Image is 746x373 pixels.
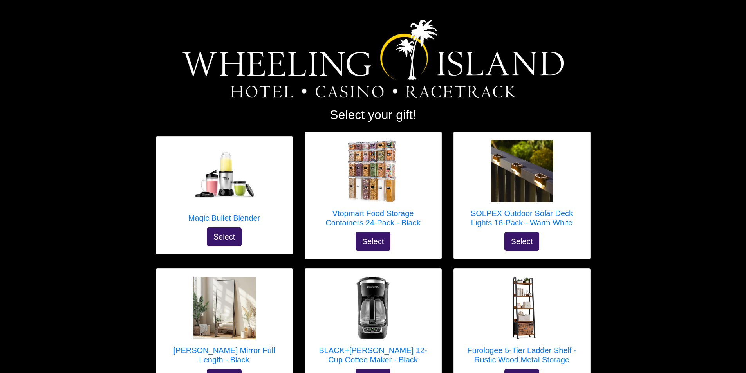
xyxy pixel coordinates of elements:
[491,277,553,339] img: Furologee 5-Tier Ladder Shelf - Rustic Wood Metal Storage
[313,209,434,227] h5: Vtopmart Food Storage Containers 24-Pack - Black
[156,107,591,122] h2: Select your gift!
[182,20,564,98] img: Logo
[462,277,582,369] a: Furologee 5-Tier Ladder Shelf - Rustic Wood Metal Storage Furologee 5-Tier Ladder Shelf - Rustic ...
[193,277,256,339] img: Delma Wall Mirror Full Length - Black
[313,140,434,232] a: Vtopmart Food Storage Containers 24-Pack - Black Vtopmart Food Storage Containers 24-Pack - Black
[313,277,434,369] a: BLACK+DECKER 12-Cup Coffee Maker - Black BLACK+[PERSON_NAME] 12-Cup Coffee Maker - Black
[207,227,242,246] button: Select
[342,277,405,339] img: BLACK+DECKER 12-Cup Coffee Maker - Black
[342,140,405,202] img: Vtopmart Food Storage Containers 24-Pack - Black
[164,277,285,369] a: Delma Wall Mirror Full Length - Black [PERSON_NAME] Mirror Full Length - Black
[164,346,285,364] h5: [PERSON_NAME] Mirror Full Length - Black
[356,232,391,251] button: Select
[491,140,553,202] img: SOLPEX Outdoor Solar Deck Lights 16-Pack - Warm White
[193,144,256,207] img: Magic Bullet Blender
[462,209,582,227] h5: SOLPEX Outdoor Solar Deck Lights 16-Pack - Warm White
[188,144,260,227] a: Magic Bullet Blender Magic Bullet Blender
[462,346,582,364] h5: Furologee 5-Tier Ladder Shelf - Rustic Wood Metal Storage
[313,346,434,364] h5: BLACK+[PERSON_NAME] 12-Cup Coffee Maker - Black
[462,140,582,232] a: SOLPEX Outdoor Solar Deck Lights 16-Pack - Warm White SOLPEX Outdoor Solar Deck Lights 16-Pack - ...
[504,232,540,251] button: Select
[188,213,260,223] h5: Magic Bullet Blender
